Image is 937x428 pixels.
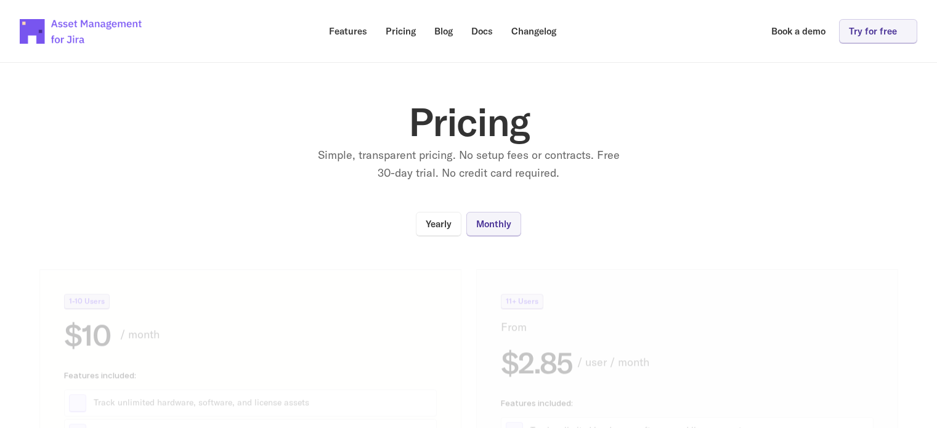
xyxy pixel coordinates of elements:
a: Try for free [839,19,917,43]
p: 1-10 Users [69,297,105,305]
p: Changelog [511,26,556,36]
p: Book a demo [771,26,825,36]
p: Simple, transparent pricing. No setup fees or contracts. Free 30-day trial. No credit card required. [315,147,623,182]
a: Docs [463,19,501,43]
p: Features included: [64,371,437,379]
p: From [501,318,557,336]
h1: Pricing [222,102,715,142]
a: Changelog [503,19,565,43]
p: Features included: [501,398,874,407]
p: Docs [471,26,493,36]
p: Yearly [426,219,452,228]
p: Features [329,26,367,36]
p: / month [120,326,437,344]
p: Try for free [849,26,897,36]
a: Features [320,19,376,43]
p: Monthly [476,219,511,228]
p: Pricing [386,26,416,36]
p: 11+ Users [506,297,538,305]
p: Blog [434,26,453,36]
a: Pricing [377,19,424,43]
a: Book a demo [763,19,834,43]
h2: $10 [64,318,110,351]
a: Blog [426,19,461,43]
p: / user / month [577,353,874,371]
p: Track unlimited hardware, software, and license assets [94,397,432,409]
h2: $2.85 [501,346,572,379]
